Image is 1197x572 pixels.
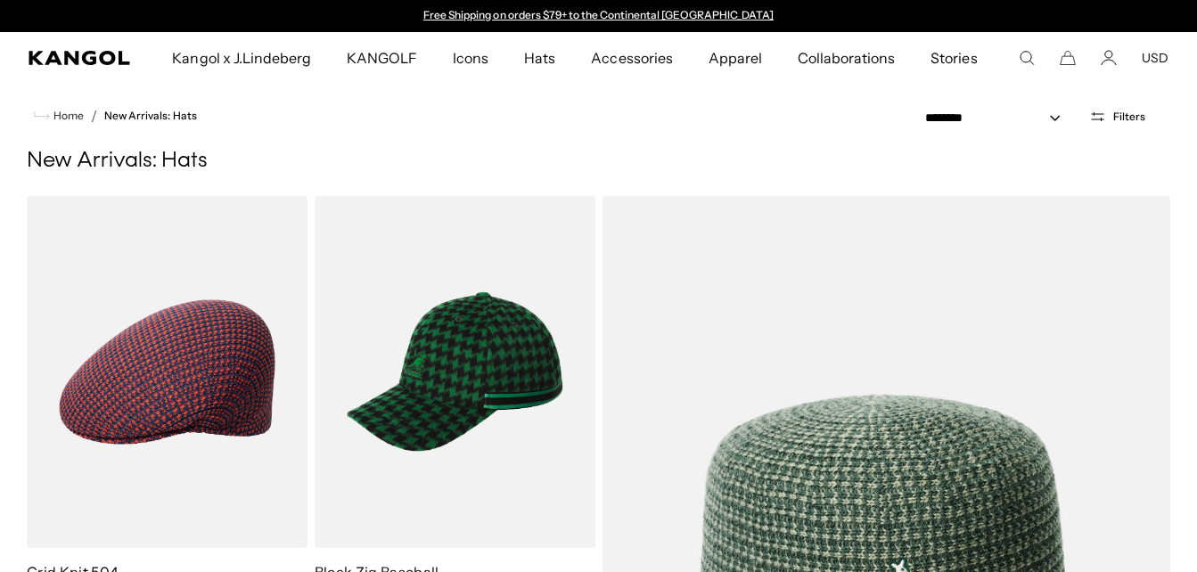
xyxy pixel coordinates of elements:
a: Free Shipping on orders $79+ to the Continental [GEOGRAPHIC_DATA] [423,8,774,21]
span: Home [50,110,84,122]
a: Apparel [691,32,780,84]
a: Home [34,108,84,124]
span: Accessories [591,32,672,84]
a: Account [1101,50,1117,66]
div: 1 of 2 [415,9,783,23]
a: KANGOLF [329,32,435,84]
span: Filters [1113,110,1145,123]
span: Apparel [709,32,762,84]
slideshow-component: Announcement bar [415,9,783,23]
a: Accessories [573,32,690,84]
summary: Search here [1019,50,1035,66]
span: KANGOLF [347,32,417,84]
a: Stories [913,32,995,84]
button: Cart [1060,50,1076,66]
button: Open filters [1078,109,1156,125]
a: Icons [435,32,506,84]
a: Kangol [29,51,131,65]
a: New Arrivals: Hats [104,110,197,122]
span: Icons [453,32,488,84]
select: Sort by: Featured [918,109,1078,127]
span: Kangol x J.Lindeberg [172,32,311,84]
span: Hats [524,32,555,84]
div: Announcement [415,9,783,23]
button: USD [1142,50,1168,66]
span: Collaborations [798,32,895,84]
span: Stories [931,32,977,84]
li: / [84,105,97,127]
a: Kangol x J.Lindeberg [154,32,329,84]
img: Block Zig Baseball [315,196,595,548]
h1: New Arrivals: Hats [27,148,1170,175]
a: Collaborations [780,32,913,84]
img: Grid Knit 504 [27,196,307,548]
a: Hats [506,32,573,84]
